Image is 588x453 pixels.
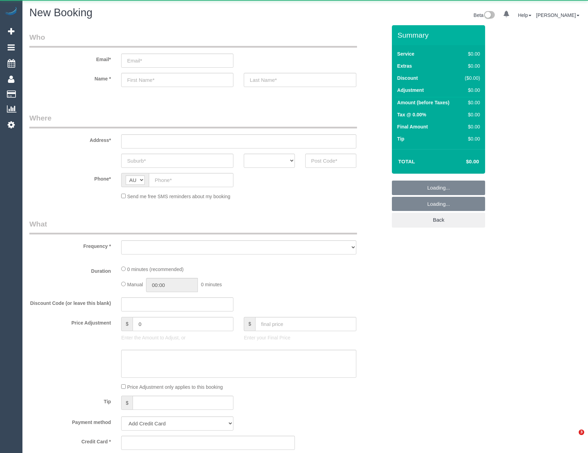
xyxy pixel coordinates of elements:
[462,99,480,106] div: $0.00
[397,111,426,118] label: Tax @ 0.00%
[305,154,356,168] input: Post Code*
[24,54,116,63] label: Email*
[29,219,357,234] legend: What
[397,87,424,94] label: Adjustment
[462,62,480,69] div: $0.00
[29,113,357,128] legend: Where
[474,12,495,18] a: Beta
[518,12,531,18] a: Help
[244,334,356,341] p: Enter your Final Price
[536,12,579,18] a: [PERSON_NAME]
[462,123,480,130] div: $0.00
[121,396,133,410] span: $
[127,267,183,272] span: 0 minutes (recommended)
[24,317,116,326] label: Price Adjustment
[24,240,116,250] label: Frequency *
[24,173,116,182] label: Phone*
[127,194,230,199] span: Send me free SMS reminders about my booking
[397,123,428,130] label: Final Amount
[255,317,356,331] input: final price
[149,173,233,187] input: Phone*
[397,99,449,106] label: Amount (before Taxes)
[127,282,143,287] span: Manual
[4,7,18,17] img: Automaid Logo
[121,154,233,168] input: Suburb*
[462,135,480,142] div: $0.00
[29,32,357,48] legend: Who
[565,430,581,446] iframe: Intercom live chat
[24,396,116,405] label: Tip
[121,317,133,331] span: $
[397,31,482,39] h3: Summary
[121,334,233,341] p: Enter the Amount to Adjust, or
[462,87,480,94] div: $0.00
[24,73,116,82] label: Name *
[24,265,116,274] label: Duration
[127,384,223,390] span: Price Adjustment only applies to this booking
[201,282,222,287] span: 0 minutes
[244,73,356,87] input: Last Name*
[121,54,233,68] input: Email*
[398,158,415,164] strong: Total
[483,11,495,20] img: New interface
[397,50,414,57] label: Service
[24,416,116,426] label: Payment method
[127,440,289,446] iframe: Secure card payment input frame
[462,50,480,57] div: $0.00
[445,159,479,165] h4: $0.00
[24,297,116,307] label: Discount Code (or leave this blank)
[579,430,584,435] span: 3
[462,75,480,81] div: ($0.00)
[462,111,480,118] div: $0.00
[392,213,485,227] a: Back
[397,75,418,81] label: Discount
[24,436,116,445] label: Credit Card *
[29,7,93,19] span: New Booking
[397,62,412,69] label: Extras
[397,135,404,142] label: Tip
[24,134,116,144] label: Address*
[244,317,255,331] span: $
[121,73,233,87] input: First Name*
